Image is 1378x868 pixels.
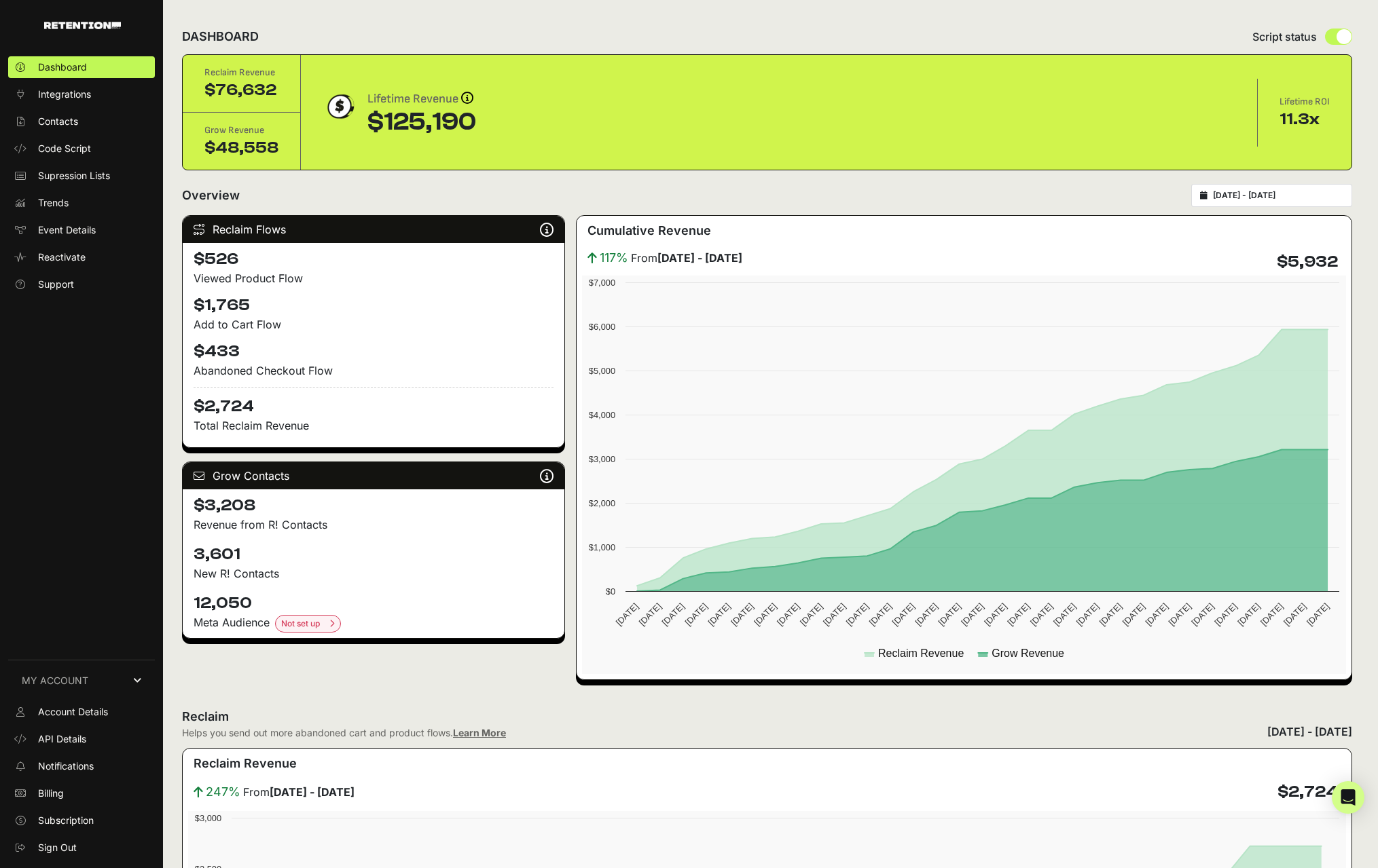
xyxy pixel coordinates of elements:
a: Event Details [8,219,155,241]
h2: DASHBOARD [182,27,259,46]
a: Integrations [8,83,155,105]
span: MY ACCOUNT [22,674,88,687]
text: [DATE] [1005,601,1032,628]
text: [DATE] [913,601,939,628]
text: [DATE] [1097,601,1123,628]
div: $48,558 [204,137,278,159]
text: $3,000 [589,454,615,464]
text: [DATE] [775,601,801,628]
text: $6,000 [589,322,615,332]
text: $3,000 [195,813,221,823]
div: $76,632 [204,79,278,101]
h2: Reclaim [182,707,506,726]
a: Account Details [8,701,155,723]
text: $2,000 [589,498,615,508]
p: Revenue from R! Contacts [194,516,554,533]
text: $1,000 [589,542,615,552]
div: 11.3x [1280,109,1330,130]
div: Grow Revenue [204,124,278,137]
text: [DATE] [867,601,893,628]
h3: Cumulative Revenue [587,221,711,240]
text: [DATE] [1166,601,1193,628]
span: Sign Out [38,841,77,854]
h3: Reclaim Revenue [194,754,297,773]
a: MY ACCOUNT [8,660,155,701]
h4: 12,050 [194,592,554,614]
span: Billing [38,787,64,800]
span: Code Script [38,142,91,155]
span: Account Details [38,705,108,719]
div: Lifetime Revenue [367,90,476,109]
text: [DATE] [706,601,732,628]
h4: $1,765 [194,295,554,316]
span: Script status [1252,29,1317,45]
text: [DATE] [959,601,985,628]
text: Reclaim Revenue [878,647,964,659]
a: Code Script [8,138,155,159]
span: Support [38,278,74,291]
text: [DATE] [1189,601,1216,628]
text: [DATE] [1305,601,1331,628]
text: $4,000 [589,410,615,420]
text: [DATE] [1212,601,1239,628]
a: Trends [8,192,155,214]
text: [DATE] [1074,601,1101,628]
text: [DATE] [1235,601,1262,628]
div: Grow Contacts [183,462,564,489]
span: Contacts [38,115,78,128]
text: [DATE] [1028,601,1055,628]
div: Viewed Product Flow [194,270,554,286]
div: $125,190 [367,109,476,136]
img: dollar-coin-05c43ed7efb7bc0c12610022525b4bbbb207c7efeef5aecc26f025e68dcafac9.png [323,90,357,124]
p: New R! Contacts [194,565,554,582]
text: [DATE] [752,601,778,628]
text: [DATE] [890,601,916,628]
a: Supression Lists [8,165,155,187]
div: Reclaim Revenue [204,66,278,79]
text: $7,000 [589,278,615,288]
div: Add to Cart Flow [194,316,554,333]
span: Reactivate [38,250,86,264]
a: Learn More [453,727,506,738]
a: Sign Out [8,837,155,858]
strong: [DATE] - [DATE] [657,251,742,265]
text: [DATE] [613,601,640,628]
a: Billing [8,782,155,804]
div: Abandoned Checkout Flow [194,362,554,379]
text: $0 [605,586,615,597]
text: [DATE] [982,601,1009,628]
div: Open Intercom Messenger [1332,781,1364,814]
text: [DATE] [1258,601,1285,628]
p: Total Reclaim Revenue [194,417,554,434]
h4: $2,724 [194,387,554,417]
a: Subscription [8,810,155,831]
h4: $526 [194,248,554,270]
span: From [631,250,742,266]
span: Integrations [38,88,91,101]
a: Reactivate [8,246,155,268]
span: 247% [206,782,240,801]
span: API Details [38,732,86,746]
div: Lifetime ROI [1280,95,1330,109]
img: Retention.com [44,22,121,29]
h4: $3,208 [194,495,554,516]
a: Notifications [8,755,155,777]
text: [DATE] [636,601,663,628]
text: [DATE] [659,601,686,628]
text: Grow Revenue [992,647,1064,659]
a: API Details [8,728,155,750]
span: Subscription [38,814,94,827]
strong: [DATE] - [DATE] [270,785,355,799]
text: [DATE] [683,601,709,628]
text: [DATE] [798,601,824,628]
div: Helps you send out more abandoned cart and product flows. [182,726,506,740]
span: Dashboard [38,60,87,74]
span: From [243,784,355,800]
span: Trends [38,196,69,210]
text: [DATE] [821,601,848,628]
a: Contacts [8,111,155,132]
text: [DATE] [1120,601,1146,628]
a: Dashboard [8,56,155,78]
text: [DATE] [936,601,962,628]
text: [DATE] [844,601,870,628]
